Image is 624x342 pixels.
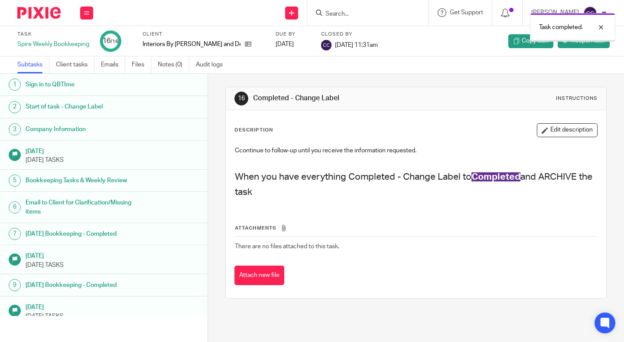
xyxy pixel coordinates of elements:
label: Task [17,31,89,38]
h1: Bookkeeping Tasks & Weekly Review [26,174,141,187]
div: [DATE] [276,40,310,49]
img: svg%3E [321,40,331,50]
h1: [DATE] Bookkeeping - Completed [26,279,141,292]
div: 7 [9,228,21,240]
button: Attach new file [234,266,284,285]
div: 16 [234,92,248,105]
img: svg%3E [583,6,597,20]
a: Emails [101,56,125,73]
div: 16 [103,36,118,46]
img: Pixie [17,7,61,19]
a: Subtasks [17,56,49,73]
h1: Sign in to QBTIme [26,78,141,91]
h1: [DATE] [26,301,199,312]
div: Instructions [556,95,598,102]
h1: Email to Client for Clarification/Missing items [26,196,141,218]
span: Attachments [235,226,276,230]
div: 9 [9,279,21,291]
h1: Start of task - Change Label [26,100,141,113]
p: Description [234,127,273,134]
h1: Completed - Change Label [253,94,435,103]
div: 6 [9,201,21,214]
div: Spire Weekly Bookkeeping [17,40,89,49]
p: Interiors By [PERSON_NAME] and Design [143,40,240,49]
div: 5 [9,174,21,187]
h2: When you have everything Completed - Change Label to and ARCHIVE the task [235,170,597,199]
p: [DATE] TASKS [26,156,199,164]
a: Audit logs [196,56,229,73]
span: Completed [471,172,520,181]
p: Ccontinue to follow-up until you receive the information requested. [235,146,597,155]
small: /16 [110,39,118,44]
div: 1 [9,79,21,91]
h1: [DATE] [26,145,199,156]
label: Client [143,31,265,38]
p: Task completed. [539,23,583,32]
div: 3 [9,123,21,135]
a: Notes (0) [158,56,189,73]
p: [DATE] TASKS [26,261,199,270]
h1: [DATE] Bookkeeping - Completed [26,227,141,240]
a: Client tasks [56,56,94,73]
span: [DATE] 11:31am [335,42,378,48]
button: Edit description [537,123,598,137]
h1: [DATE] [26,250,199,260]
div: 2 [9,101,21,113]
span: There are no files attached to this task. [235,243,339,250]
h1: Company Information [26,123,141,136]
p: [DATE] TASKS [26,312,199,321]
label: Due by [276,31,310,38]
a: Files [132,56,151,73]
